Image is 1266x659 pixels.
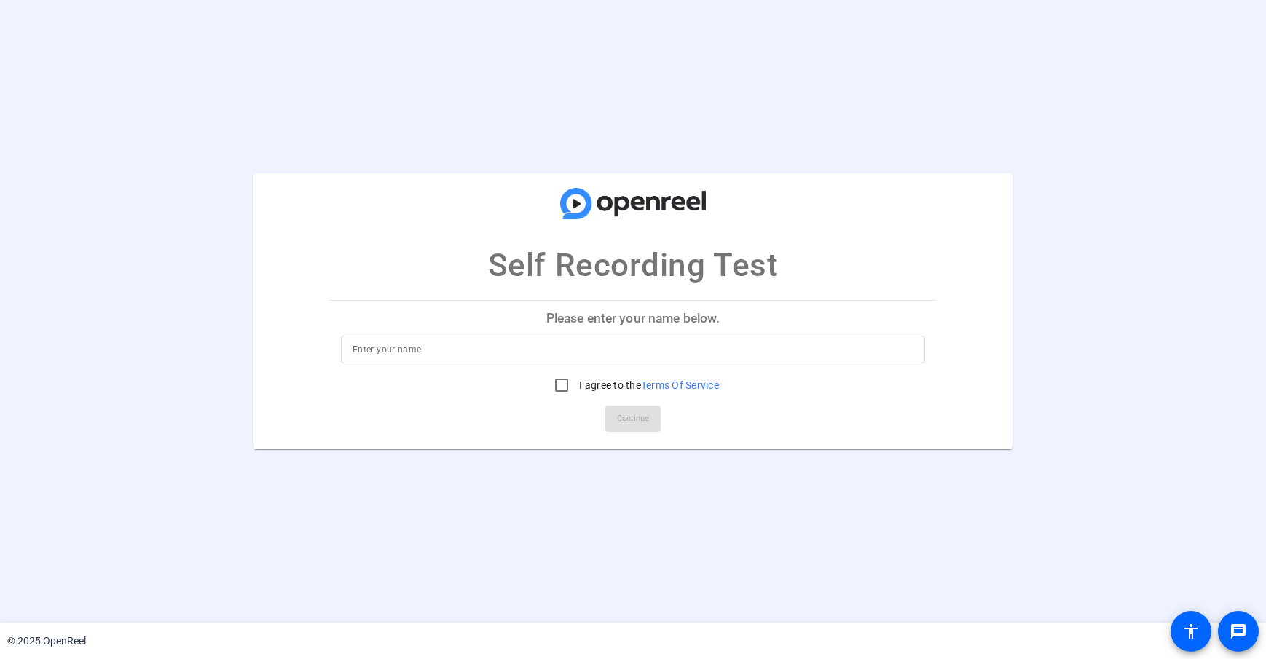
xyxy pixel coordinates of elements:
[353,341,913,358] input: Enter your name
[488,241,778,289] p: Self Recording Test
[329,301,937,336] p: Please enter your name below.
[560,188,706,220] img: company-logo
[7,634,86,649] div: © 2025 OpenReel
[1230,623,1247,640] mat-icon: message
[641,379,719,391] a: Terms Of Service
[576,378,719,392] label: I agree to the
[1182,623,1200,640] mat-icon: accessibility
